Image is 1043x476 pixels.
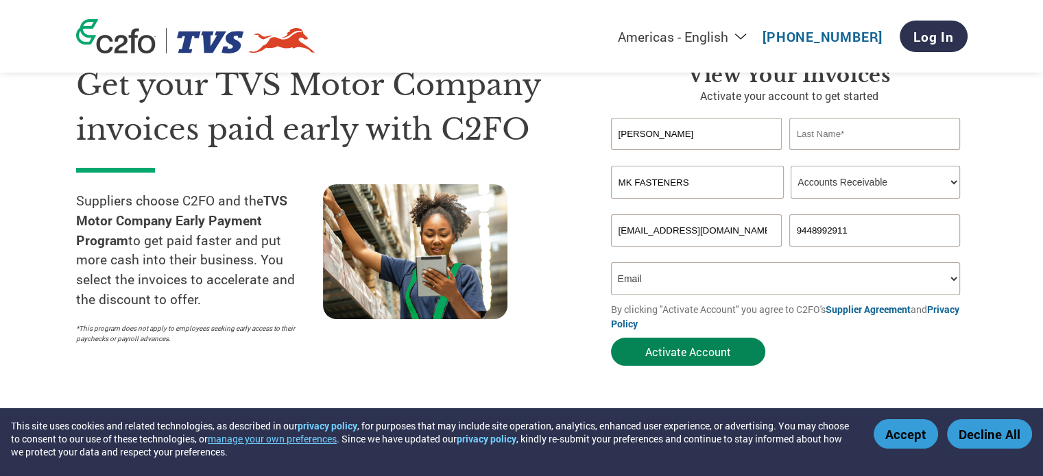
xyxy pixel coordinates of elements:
[208,432,337,445] button: manage your own preferences
[789,248,961,257] div: Inavlid Phone Number
[611,200,961,209] div: Invalid company name or company name is too long
[177,28,316,53] img: TVS Motor Company
[611,166,784,199] input: Your company name*
[611,248,782,257] div: Inavlid Email Address
[76,63,570,151] h1: Get your TVS Motor Company invoices paid early with C2FO
[11,419,854,458] div: This site uses cookies and related technologies, as described in our , for purposes that may incl...
[611,118,782,150] input: First Name*
[789,151,961,160] div: Invalid last name or last name is too long
[298,419,357,432] a: privacy policy
[611,88,968,104] p: Activate your account to get started
[763,28,883,45] a: [PHONE_NUMBER]
[76,192,287,249] strong: TVS Motor Company Early Payment Program
[789,214,961,247] input: Phone*
[457,432,516,445] a: privacy policy
[611,214,782,247] input: Invalid Email format
[611,302,968,331] p: By clicking "Activate Account" you agree to C2FO's and
[826,303,911,316] a: Supplier Agreement
[611,151,782,160] div: Invalid first name or first name is too long
[76,19,156,53] img: c2fo logo
[791,166,960,199] select: Title/Role
[947,419,1032,449] button: Decline All
[611,338,765,366] button: Activate Account
[874,419,938,449] button: Accept
[76,323,309,344] p: *This program does not apply to employees seeking early access to their paychecks or payroll adva...
[323,184,507,319] img: supply chain worker
[76,191,323,310] p: Suppliers choose C2FO and the to get paid faster and put more cash into their business. You selec...
[611,63,968,88] h3: View Your Invoices
[789,118,961,150] input: Last Name*
[611,303,959,330] a: Privacy Policy
[900,21,968,52] a: Log In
